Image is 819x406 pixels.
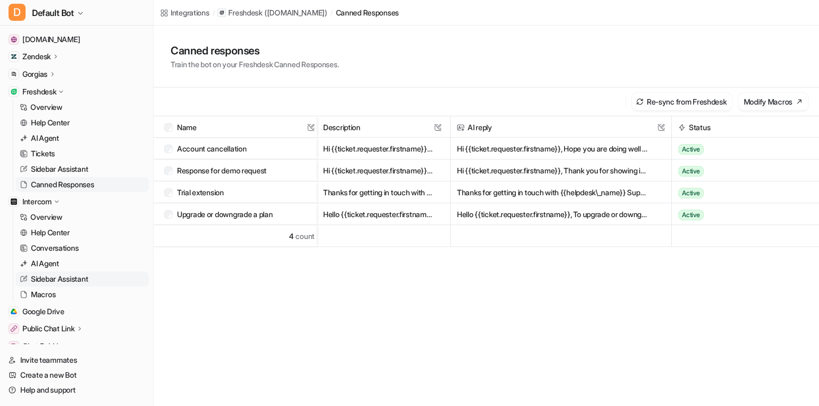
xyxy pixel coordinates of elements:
[678,166,704,177] span: Active
[323,181,433,203] button: Thanks for getting in touch with {{helpdesk_name}} Support and for showing interest in evaluating...
[171,59,339,70] p: Train the bot on your Freshdesk Canned Responses.
[171,7,210,18] div: Integrations
[30,102,62,113] p: Overview
[31,289,55,300] p: Macros
[164,116,197,138] div: Name
[22,51,51,62] p: Zendesk
[323,160,433,181] button: Hi {{ticket.requester.firstname}}, Thank you for showing interest in {{helpdesk_name}}. Before I ...
[15,225,149,240] a: Help Center
[15,131,149,146] a: AI Agent
[678,210,704,220] span: Active
[22,86,56,97] p: Freshdesk
[323,138,433,160] button: Hi {{ticket.requester.firstname}}, Hope you are doing well [DATE]. It is unfortunate that you fou...
[22,323,75,334] p: Public Chat Link
[678,138,801,160] button: Active
[228,7,262,18] p: Freshdesk
[218,7,327,18] a: Freshdesk([DOMAIN_NAME])
[11,343,17,349] img: Chat Bubble
[177,203,272,225] p: Upgrade or downgrade a plan
[4,353,149,368] a: Invite teammates
[4,304,149,319] a: Google DriveGoogle Drive
[11,71,17,77] img: Gorgias
[31,227,70,238] p: Help Center
[15,162,149,177] a: Sidebar Assistant
[15,115,149,130] a: Help Center
[171,43,339,59] h1: Canned responses
[264,7,327,18] p: ( [DOMAIN_NAME] )
[31,133,59,144] p: AI Agent
[177,138,246,160] p: Account cancellation
[31,274,88,284] p: Sidebar Assistant
[22,34,80,45] span: [DOMAIN_NAME]
[15,272,149,286] a: Sidebar Assistant
[22,341,62,352] p: Chat Bubble
[31,179,94,190] p: Canned Responses
[11,53,17,60] img: Zendesk
[31,117,70,128] p: Help Center
[738,93,808,110] button: Modify Macros
[31,148,55,159] p: Tickets
[11,36,17,43] img: www.npmjs.com
[457,116,492,138] div: AI reply
[336,7,399,18] a: canned responses
[323,203,433,225] button: Hello {{ticket.requester.firstname}}, To upgrade or downgrade an existing subscription via the se...
[678,203,801,225] button: Active
[9,4,26,21] span: D
[457,203,648,225] button: Hello {{ticket.requester.firstname}}, To upgrade or downgrade an existing subscription via the se...
[457,160,648,181] button: Hi {{ticket.requester.firstname}}, Thank you for showing interest in {{helpdesk\_name}}. Before I...
[4,32,149,47] a: www.npmjs.com[DOMAIN_NAME]
[11,198,17,205] img: Intercom
[676,116,815,138] span: Status
[22,196,52,207] p: Intercom
[32,5,74,20] span: Default Bot
[678,144,704,155] span: Active
[15,146,149,161] a: Tickets
[4,368,149,383] a: Create a new Bot
[457,181,648,203] button: Thanks for getting in touch with {{helpdesk\_name}} Support and for showing interest in evaluatin...
[15,177,149,192] a: Canned Responses
[22,69,47,79] p: Gorgias
[4,383,149,397] a: Help and support
[331,8,333,18] span: /
[289,225,315,247] div: 4
[15,210,149,225] a: Overview
[15,256,149,271] a: AI Agent
[15,100,149,115] a: Overview
[31,243,78,253] p: Conversations
[15,241,149,256] a: Conversations
[678,188,704,198] span: Active
[22,306,65,317] span: Google Drive
[177,181,224,203] p: Trial extension
[11,325,17,332] img: Public Chat Link
[213,8,215,18] span: /
[31,164,88,174] p: Sidebar Assistant
[295,225,315,247] span: count
[457,138,648,160] button: Hi {{ticket.requester.firstname}}, Hope you are doing well [DATE]. It is unfortunate that you fou...
[323,116,444,138] span: Description
[30,212,62,222] p: Overview
[632,93,732,110] button: Re-sync from Freshdesk
[160,7,210,18] a: Integrations
[177,160,267,181] p: Response for demo request
[678,160,801,181] button: Active
[15,287,149,302] a: Macros
[11,308,17,315] img: Google Drive
[31,258,59,269] p: AI Agent
[11,89,17,95] img: Freshdesk
[678,181,801,203] button: Active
